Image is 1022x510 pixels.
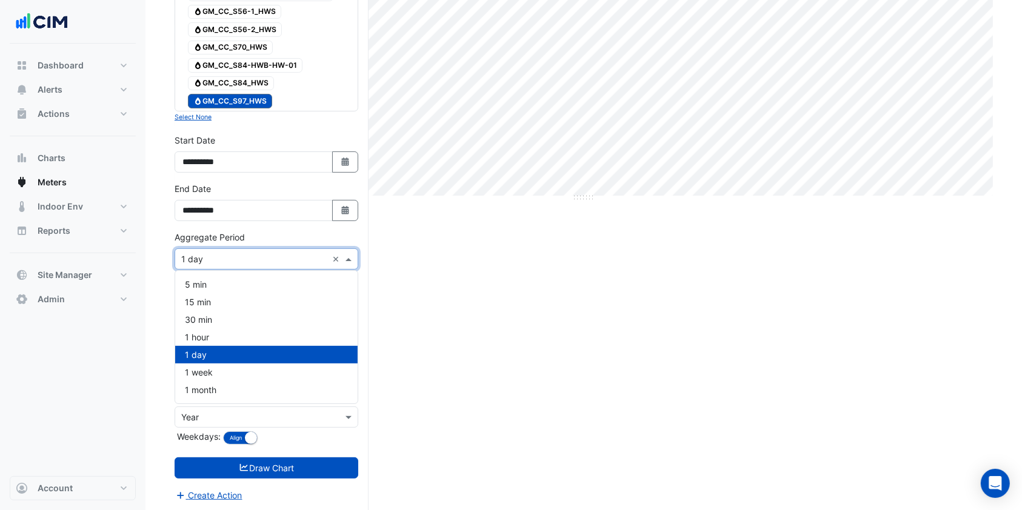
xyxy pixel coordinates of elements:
[193,25,202,34] fa-icon: Gas
[38,59,84,71] span: Dashboard
[38,482,73,494] span: Account
[332,253,342,265] span: Clear
[16,293,28,305] app-icon: Admin
[175,134,215,147] label: Start Date
[38,108,70,120] span: Actions
[38,200,83,213] span: Indoor Env
[188,76,274,91] span: GM_CC_S84_HWS
[185,314,212,325] span: 30 min
[38,176,67,188] span: Meters
[185,297,211,307] span: 15 min
[175,113,212,121] small: Select None
[175,111,212,122] button: Select None
[10,78,136,102] button: Alerts
[185,349,207,360] span: 1 day
[185,367,213,377] span: 1 week
[175,270,358,404] ng-dropdown-panel: Options list
[175,182,211,195] label: End Date
[16,225,28,237] app-icon: Reports
[175,231,245,243] label: Aggregate Period
[10,53,136,78] button: Dashboard
[16,84,28,96] app-icon: Alerts
[16,59,28,71] app-icon: Dashboard
[15,10,69,34] img: Company Logo
[10,476,136,500] button: Account
[38,269,92,281] span: Site Manager
[188,94,272,108] span: GM_CC_S97_HWS
[10,194,136,219] button: Indoor Env
[16,200,28,213] app-icon: Indoor Env
[16,152,28,164] app-icon: Charts
[16,176,28,188] app-icon: Meters
[185,279,207,290] span: 5 min
[188,22,282,37] span: GM_CC_S56-2_HWS
[10,170,136,194] button: Meters
[16,108,28,120] app-icon: Actions
[175,430,221,443] label: Weekdays:
[38,293,65,305] span: Admin
[340,157,351,167] fa-icon: Select Date
[188,5,281,19] span: GM_S56-1_HWS
[175,488,243,502] button: Create Action
[340,205,351,216] fa-icon: Select Date
[38,152,65,164] span: Charts
[193,43,202,52] fa-icon: Gas
[193,7,202,16] fa-icon: Gas
[10,287,136,311] button: Admin
[16,269,28,281] app-icon: Site Manager
[175,457,358,479] button: Draw Chart
[38,225,70,237] span: Reports
[193,96,202,105] fa-icon: Gas
[185,332,209,342] span: 1 hour
[10,219,136,243] button: Reports
[10,263,136,287] button: Site Manager
[981,469,1010,498] div: Open Intercom Messenger
[193,61,202,70] fa-icon: Gas
[10,102,136,126] button: Actions
[185,385,216,395] span: 1 month
[10,146,136,170] button: Charts
[193,79,202,88] fa-icon: Gas
[188,58,302,73] span: GM_CC_S84-HWB-HW-01
[38,84,62,96] span: Alerts
[188,41,273,55] span: GM_CC_S70_HWS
